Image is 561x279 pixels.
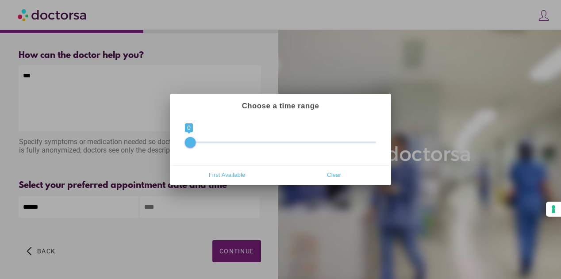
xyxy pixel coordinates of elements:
span: First Available [176,168,278,181]
button: First Available [173,168,280,182]
span: Clear [283,168,385,181]
button: Your consent preferences for tracking technologies [546,202,561,217]
strong: Choose a time range [242,102,319,110]
button: Clear [280,168,388,182]
span: 0 [185,123,193,132]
